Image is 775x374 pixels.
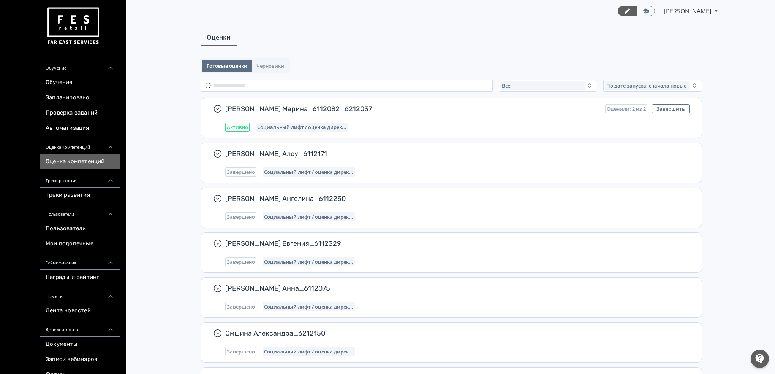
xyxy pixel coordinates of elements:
[40,57,120,75] div: Обучение
[664,6,712,16] span: Юлия Князева
[40,203,120,221] div: Пользователи
[603,80,702,92] button: По дате запуска: сначала новые
[40,154,120,169] a: Оценка компетенций
[264,169,353,175] span: Социальный лифт / оценка директора магазина
[40,337,120,352] a: Документы
[40,318,120,337] div: Дополнительно
[227,259,255,265] span: Завершено
[606,83,686,89] span: По дате запуска: сначала новые
[46,5,100,48] img: https://files.teachbase.ru/system/account/57463/logo/medium-936fc5084dd2c598f50a98b9cbe0469a.png
[264,304,353,310] span: Социальный лифт / оценка директора магазина
[40,90,120,105] a: Запланировано
[225,239,683,248] span: [PERSON_NAME] Евгения_6112329
[40,303,120,318] a: Лента новостей
[227,214,255,220] span: Завершено
[40,188,120,203] a: Треки развития
[227,169,255,175] span: Завершено
[40,121,120,136] a: Автоматизация
[207,33,231,42] span: Оценки
[225,284,683,293] span: [PERSON_NAME] Анна_6112075
[40,236,120,251] a: Мои подопечные
[264,349,353,355] span: Социальный лифт / оценка директора магазина
[607,106,646,112] span: Оценили: 2 из 2
[257,124,346,130] span: Социальный лифт / оценка директора магазина
[227,304,255,310] span: Завершено
[264,214,353,220] span: Социальный лифт / оценка директора магазина
[227,349,255,355] span: Завершено
[225,194,683,203] span: [PERSON_NAME] Ангелина_6112250
[225,149,683,158] span: [PERSON_NAME] Алсу_6112171
[225,104,599,113] span: [PERSON_NAME] Марина_6112082_6212037
[252,60,289,72] button: Черновики
[636,6,655,16] a: Переключиться в режим ученика
[652,104,690,113] button: Завершить
[227,124,248,130] span: Активно
[40,136,120,154] div: Оценка компетенций
[40,251,120,270] div: Геймификация
[264,259,353,265] span: Социальный лифт / оценка директора магазина
[40,221,120,236] a: Пользователи
[40,285,120,303] div: Новости
[207,63,247,69] span: Готовые оценки
[502,83,510,89] span: Все
[40,105,120,121] a: Проверка заданий
[40,270,120,285] a: Награды и рейтинг
[40,75,120,90] a: Обучение
[40,352,120,367] a: Записи вебинаров
[225,329,683,338] span: Омшина Александра_6212150
[40,169,120,188] div: Треки развития
[256,63,284,69] span: Черновики
[499,80,598,92] button: Все
[202,60,252,72] button: Готовые оценки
